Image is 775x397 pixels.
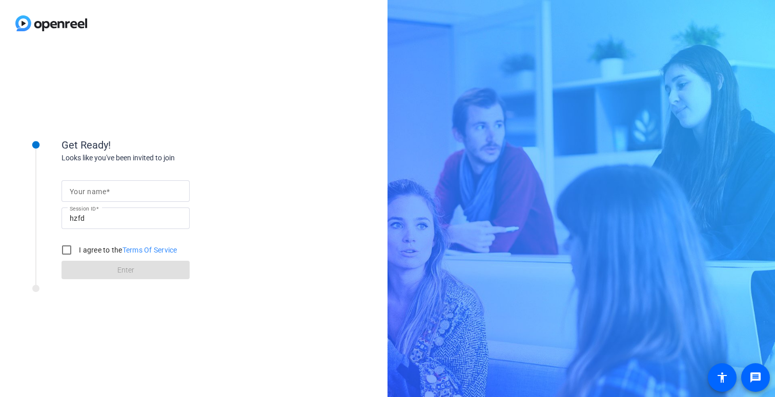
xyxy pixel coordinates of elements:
div: Looks like you've been invited to join [62,153,267,163]
a: Terms Of Service [123,246,177,254]
div: Get Ready! [62,137,267,153]
mat-label: Your name [70,187,106,196]
mat-icon: accessibility [716,371,728,384]
mat-icon: message [749,371,762,384]
label: I agree to the [77,245,177,255]
mat-label: Session ID [70,205,96,212]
